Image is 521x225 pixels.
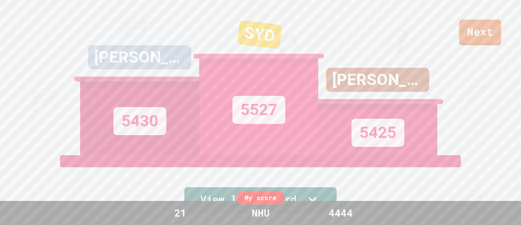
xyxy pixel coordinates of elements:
[351,119,404,147] div: 5425
[487,193,513,217] iframe: chat widget
[113,107,166,135] div: 5430
[150,205,210,221] div: 21
[326,68,429,92] div: [PERSON_NAME]
[311,205,371,221] div: 4444
[244,205,278,221] div: NHU
[88,45,191,69] div: [PERSON_NAME]
[459,20,501,45] a: Next
[184,187,337,213] a: View leaderboard
[237,20,282,49] div: SYD
[454,158,513,192] iframe: chat widget
[236,191,285,205] div: My score
[232,96,285,124] div: 5527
